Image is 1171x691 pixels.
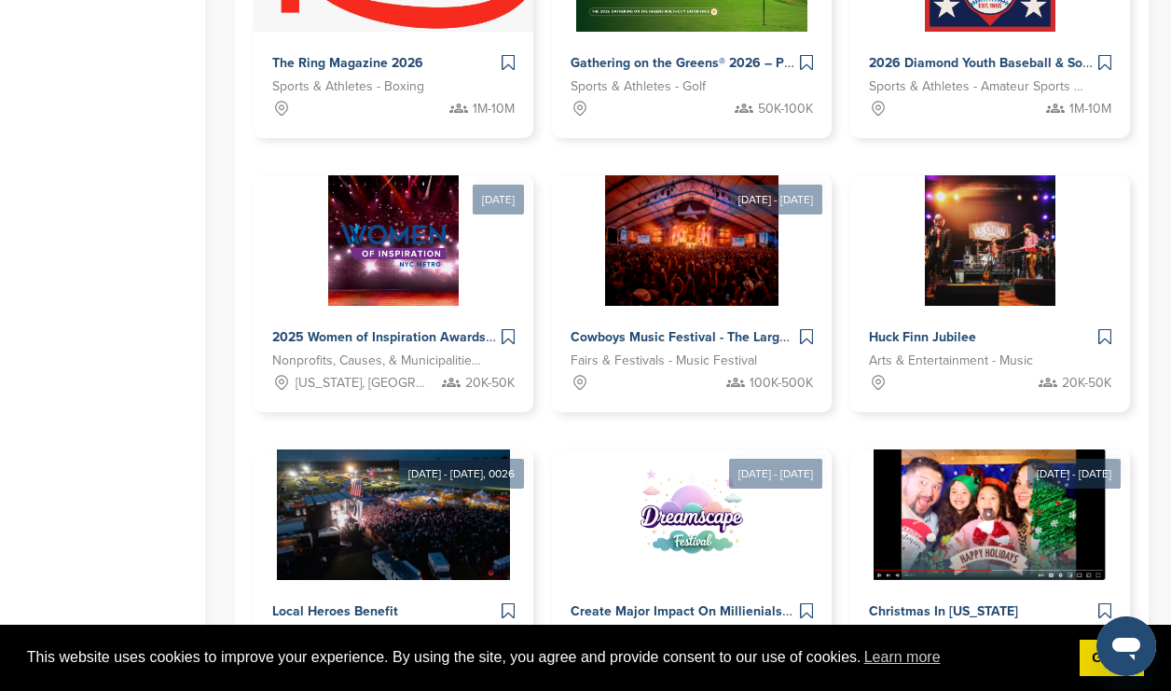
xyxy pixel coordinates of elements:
span: Gathering on the Greens® 2026 – Premium Golf & Executive Women Sponsorship Experience [571,55,1128,71]
span: Christmas In [US_STATE] [869,603,1018,619]
div: [DATE] - [DATE] [729,459,822,489]
a: dismiss cookie message [1080,640,1144,677]
img: Sponsorpitch & [874,449,1107,580]
img: Sponsorpitch & [925,175,1055,306]
span: Cowboys Music Festival - The Largest 11 Day Music Festival in [GEOGRAPHIC_DATA] [571,329,1082,345]
span: 50K-100K [758,99,813,119]
a: [DATE] - [DATE] Sponsorpitch & Cowboys Music Festival - The Largest 11 Day Music Festival in [GEO... [552,145,832,412]
a: Sponsorpitch & Huck Finn Jubilee Arts & Entertainment - Music 20K-50K [850,175,1130,412]
span: 100K-500K [750,373,813,394]
span: Arts & Entertainment - Music [869,351,1033,371]
div: [DATE] [473,185,524,214]
span: Sports & Athletes - Golf [571,76,706,97]
span: 20K-50K [1062,373,1111,394]
span: Sports & Athletes - Amateur Sports Leagues [869,76,1083,97]
span: Local Heroes Benefit [272,603,398,619]
span: 1M-10M [1069,99,1111,119]
span: The Ring Magazine 2026 [272,55,423,71]
a: [DATE] Sponsorpitch & 2025 Women of Inspiration Awards Sponsorship Nonprofits, Causes, & Municipa... [254,145,533,412]
div: [DATE] - [DATE] [729,185,822,214]
img: Sponsorpitch & [328,175,459,306]
img: Sponsorpitch & [627,449,757,580]
span: 20K-50K [465,373,515,394]
img: Sponsorpitch & [605,175,779,306]
img: Sponsorpitch & [277,449,509,580]
a: learn more about cookies [861,643,944,671]
div: [DATE] - [DATE] [1027,459,1121,489]
span: Huck Finn Jubilee [869,329,976,345]
span: This website uses cookies to improve your experience. By using the site, you agree and provide co... [27,643,1065,671]
span: Sports & Athletes - Boxing [272,76,424,97]
span: 2025 Women of Inspiration Awards Sponsorship [272,329,563,345]
a: [DATE] - [DATE], 0026 Sponsorpitch & Local Heroes Benefit Fairs & Festivals - Music Festival 5K-10K [254,420,533,686]
iframe: Button to launch messaging window [1096,616,1156,676]
span: Fairs & Festivals - Music Festival [571,351,757,371]
span: [US_STATE], [GEOGRAPHIC_DATA] [296,373,430,394]
div: [DATE] - [DATE], 0026 [399,459,524,489]
span: Create Major Impact On Millienials and Genz With Dreamscape Music Festival [571,603,1044,619]
a: [DATE] - [DATE] Sponsorpitch & Christmas In [US_STATE] Fairs & Festivals - Holiday Festival [GEOG... [850,420,1130,686]
a: [DATE] - [DATE] Sponsorpitch & Create Major Impact On Millienials and Genz With Dreamscape Music ... [552,420,832,686]
span: 1M-10M [473,99,515,119]
span: Nonprofits, Causes, & Municipalities - Professional Development [272,351,487,371]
